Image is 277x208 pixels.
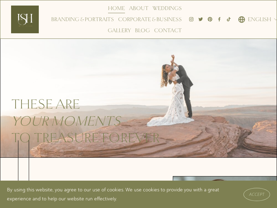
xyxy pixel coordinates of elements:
a: Gallery [108,25,131,36]
button: Accept [243,188,270,201]
a: TikTok [226,17,231,22]
img: Ish Picturesque [11,6,39,33]
a: Pinterest [207,17,213,22]
em: your moments [11,113,120,129]
a: Home [108,3,125,14]
p: By using this website, you agree to our use of cookies. We use cookies to provide you with a grea... [7,185,236,203]
span: English [248,15,271,25]
a: Facebook [217,17,222,22]
span: Accept [249,192,265,197]
a: Twitter [198,17,203,22]
a: Branding & Portraits [51,14,114,25]
a: Weddings [153,3,182,14]
a: Instagram [189,17,194,22]
a: Blog [135,25,150,36]
span: These are to treasure forever [11,96,160,146]
a: About [129,3,149,14]
a: Corporate & Business [118,14,182,25]
a: Contact [154,25,182,36]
